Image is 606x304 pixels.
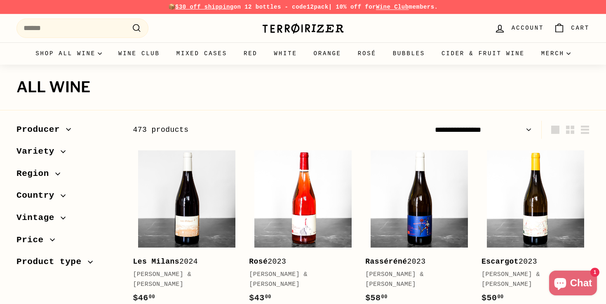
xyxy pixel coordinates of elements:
[133,293,155,303] span: $46
[249,270,349,290] div: [PERSON_NAME] & [PERSON_NAME]
[16,187,120,209] button: Country
[16,167,55,181] span: Region
[133,124,361,136] div: 473 products
[27,42,110,65] summary: Shop all wine
[16,255,88,269] span: Product type
[571,23,590,33] span: Cart
[482,257,519,266] b: Escargot
[249,257,268,266] b: Rosé
[512,23,544,33] span: Account
[16,231,120,253] button: Price
[175,4,234,10] span: $30 off shipping
[133,256,233,268] div: 2024
[547,271,599,297] inbox-online-store-chat: Shopify online store chat
[385,42,433,65] a: Bubbles
[497,294,503,300] sup: 00
[16,121,120,143] button: Producer
[16,145,61,159] span: Variety
[365,257,407,266] b: Rasséréné
[149,294,155,300] sup: 00
[350,42,385,65] a: Rosé
[376,4,409,10] a: Wine Club
[265,294,271,300] sup: 00
[381,294,388,300] sup: 00
[266,42,305,65] a: White
[16,209,120,231] button: Vintage
[482,270,581,290] div: [PERSON_NAME] & [PERSON_NAME]
[249,293,271,303] span: $43
[235,42,266,65] a: Red
[16,189,61,203] span: Country
[133,270,233,290] div: [PERSON_NAME] & [PERSON_NAME]
[489,16,549,40] a: Account
[16,253,120,275] button: Product type
[482,293,504,303] span: $50
[16,79,590,96] h1: All wine
[482,256,581,268] div: 2023
[16,233,50,247] span: Price
[549,16,594,40] a: Cart
[133,257,179,266] b: Les Milans
[16,211,61,225] span: Vintage
[365,270,465,290] div: [PERSON_NAME] & [PERSON_NAME]
[305,42,350,65] a: Orange
[168,42,235,65] a: Mixed Cases
[433,42,533,65] a: Cider & Fruit Wine
[249,256,349,268] div: 2023
[16,143,120,165] button: Variety
[365,256,465,268] div: 2023
[533,42,579,65] summary: Merch
[365,293,388,303] span: $58
[16,2,590,12] p: 📦 on 12 bottles - code | 10% off for members.
[16,123,66,137] span: Producer
[110,42,168,65] a: Wine Club
[307,4,329,10] strong: 12pack
[16,165,120,187] button: Region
